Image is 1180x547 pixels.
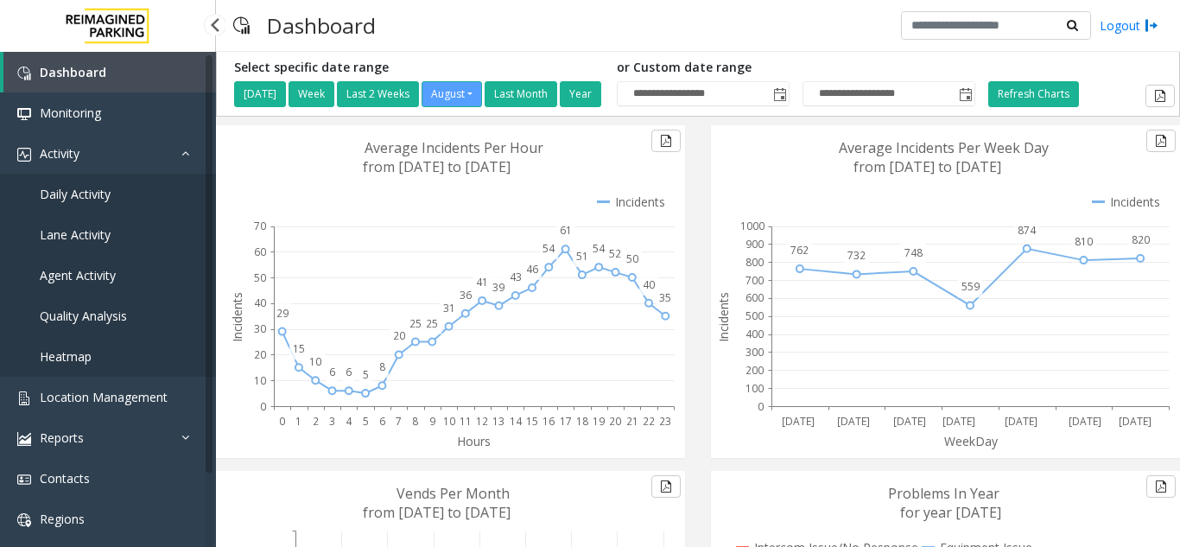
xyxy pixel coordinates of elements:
img: 'icon' [17,67,31,80]
span: Monitoring [40,105,101,121]
img: pageIcon [233,4,250,47]
span: Lane Activity [40,226,111,243]
text: 900 [745,237,764,251]
text: [DATE] [1119,414,1151,429]
text: 70 [254,219,266,233]
text: [DATE] [1069,414,1101,429]
text: 25 [409,316,422,331]
text: 8 [379,359,385,374]
text: 5 [363,367,369,382]
text: 61 [560,223,572,238]
text: 100 [745,381,764,396]
button: Year [560,81,601,107]
text: 3 [329,414,335,429]
span: Dashboard [40,64,106,80]
text: 54 [593,241,606,256]
img: 'icon' [17,432,31,446]
text: 16 [542,414,555,429]
a: Dashboard [3,52,216,92]
text: Average Incidents Per Week Day [839,138,1049,157]
text: 31 [443,301,455,315]
text: 7 [396,414,402,429]
text: 874 [1018,223,1037,238]
text: 1 [295,414,301,429]
button: [DATE] [234,81,286,107]
text: [DATE] [942,414,975,429]
text: 6 [379,414,385,429]
text: 9 [429,414,435,429]
text: 0 [260,399,266,414]
span: Daily Activity [40,186,111,202]
span: Activity [40,145,79,162]
text: 700 [745,273,764,288]
text: 820 [1132,232,1150,247]
text: 20 [609,414,621,429]
text: 41 [476,275,488,289]
text: 15 [293,341,305,356]
button: Week [289,81,334,107]
text: 10 [443,414,455,429]
text: 18 [576,414,588,429]
text: 10 [309,354,321,369]
span: Contacts [40,470,90,487]
img: 'icon' [17,148,31,162]
text: 13 [492,414,504,429]
text: from [DATE] to [DATE] [853,157,1001,176]
span: Quality Analysis [40,308,127,324]
text: 54 [542,241,555,256]
text: Average Incidents Per Hour [365,138,543,157]
text: 500 [745,308,764,323]
text: 12 [476,414,488,429]
text: 51 [576,249,588,264]
text: 800 [745,255,764,270]
button: Export to pdf [1145,85,1175,107]
text: [DATE] [893,414,926,429]
text: 30 [254,321,266,336]
text: 60 [254,245,266,259]
text: Problems In Year [888,484,999,503]
button: Last 2 Weeks [337,81,419,107]
text: 29 [276,306,289,321]
h5: Select specific date range [234,60,604,75]
text: 600 [745,290,764,305]
text: 300 [745,345,764,359]
img: 'icon' [17,391,31,405]
text: Hours [457,433,491,449]
h5: or Custom date range [617,60,975,75]
span: Toggle popup [955,82,974,106]
text: Vends Per Month [397,484,510,503]
text: 400 [745,327,764,341]
text: 762 [790,243,809,258]
text: 36 [460,288,472,302]
text: WeekDay [944,433,999,449]
text: 35 [659,290,671,305]
span: Location Management [40,389,168,405]
text: 6 [329,365,335,379]
span: Regions [40,511,85,527]
text: from [DATE] to [DATE] [363,503,511,522]
text: 17 [560,414,572,429]
text: 732 [847,248,866,263]
text: Incidents [715,292,732,342]
text: Incidents [229,292,245,342]
button: Export to pdf [651,475,681,498]
text: from [DATE] to [DATE] [363,157,511,176]
span: Reports [40,429,84,446]
text: 23 [659,414,671,429]
text: 6 [346,365,352,379]
img: logout [1145,16,1158,35]
text: 40 [254,296,266,310]
span: Agent Activity [40,267,116,283]
img: 'icon' [17,473,31,487]
text: 10 [254,373,266,388]
span: Heatmap [40,348,92,365]
text: 25 [426,316,438,331]
text: 8 [412,414,418,429]
text: 19 [593,414,605,429]
text: 39 [492,280,504,295]
button: Export to pdf [1146,130,1176,152]
text: 810 [1075,234,1093,249]
text: 20 [254,347,266,362]
text: 40 [643,277,655,292]
text: [DATE] [837,414,870,429]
